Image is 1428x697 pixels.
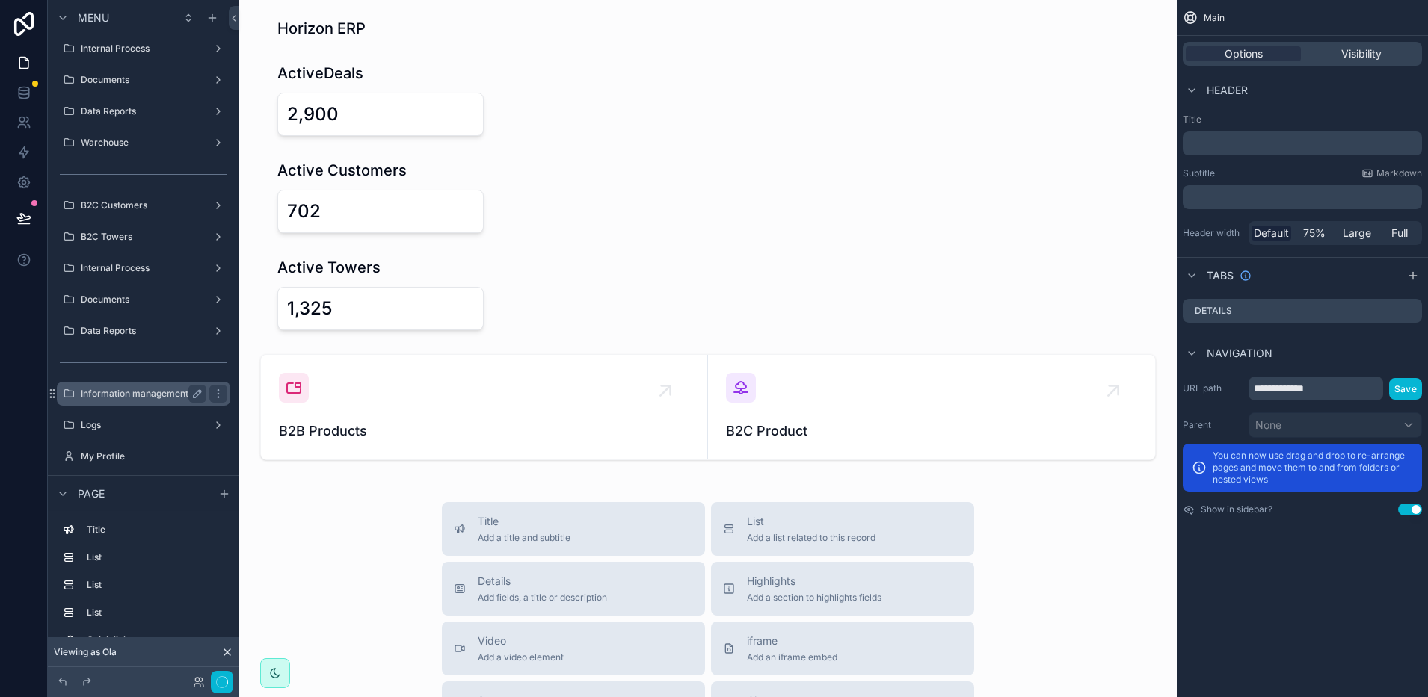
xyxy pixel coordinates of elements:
[1249,412,1422,438] button: None
[1207,83,1248,98] span: Header
[81,419,206,431] label: Logs
[57,131,230,155] a: Warehouse
[54,646,117,658] span: Viewing as Ola
[1391,226,1408,241] span: Full
[57,413,230,437] a: Logs
[1183,382,1243,394] label: URL path
[81,105,206,117] label: Data Reports
[442,502,705,556] button: TitleAdd a title and subtitle
[57,256,230,280] a: Internal Process
[87,524,224,536] label: Title
[1183,227,1243,239] label: Header width
[87,551,224,563] label: List
[57,37,230,61] a: Internal Process
[478,651,564,663] span: Add a video element
[1183,131,1422,155] div: scrollable content
[1201,504,1272,515] label: Show in sidebar?
[1183,114,1422,126] label: Title
[1303,226,1326,241] span: 75%
[57,99,230,123] a: Data Reports
[1225,46,1263,61] span: Options
[81,450,227,462] label: My Profile
[81,199,206,211] label: B2C Customers
[1255,418,1281,433] span: None
[1254,226,1289,241] span: Default
[1213,450,1413,486] p: You can now use drag and drop to re-arrange pages and move them to and from folders or nested views
[57,444,230,468] a: My Profile
[747,574,881,589] span: Highlights
[81,262,206,274] label: Internal Process
[1195,305,1232,317] label: Details
[1183,167,1215,179] label: Subtitle
[81,388,200,400] label: Information management
[81,43,206,55] label: Internal Process
[1183,185,1422,209] div: scrollable content
[478,532,570,544] span: Add a title and subtitle
[81,325,206,337] label: Data Reports
[81,294,206,306] label: Documents
[711,502,974,556] button: ListAdd a list related to this record
[711,622,974,675] button: iframeAdd an iframe embed
[747,651,837,663] span: Add an iframe embed
[1207,268,1234,283] span: Tabs
[1341,46,1382,61] span: Visibility
[1204,12,1225,24] span: Main
[81,231,206,243] label: B2C Towers
[87,634,224,646] label: Quick links
[57,319,230,343] a: Data Reports
[57,288,230,312] a: Documents
[57,382,230,406] a: Information management
[1389,378,1422,400] button: Save
[478,592,607,604] span: Add fields, a title or description
[747,634,837,648] span: iframe
[81,137,206,149] label: Warehouse
[87,579,224,591] label: List
[442,562,705,616] button: DetailsAdd fields, a title or description
[478,634,564,648] span: Video
[81,74,206,86] label: Documents
[78,10,109,25] span: Menu
[1376,167,1422,179] span: Markdown
[442,622,705,675] button: VideoAdd a video element
[1207,346,1272,361] span: Navigation
[57,68,230,92] a: Documents
[747,532,875,544] span: Add a list related to this record
[478,574,607,589] span: Details
[747,592,881,604] span: Add a section to highlights fields
[48,511,239,667] div: scrollable content
[78,486,105,501] span: Page
[57,225,230,249] a: B2C Towers
[747,514,875,529] span: List
[1361,167,1422,179] a: Markdown
[711,562,974,616] button: HighlightsAdd a section to highlights fields
[1183,419,1243,431] label: Parent
[478,514,570,529] span: Title
[57,193,230,217] a: B2C Customers
[87,607,224,619] label: List
[1343,226,1371,241] span: Large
